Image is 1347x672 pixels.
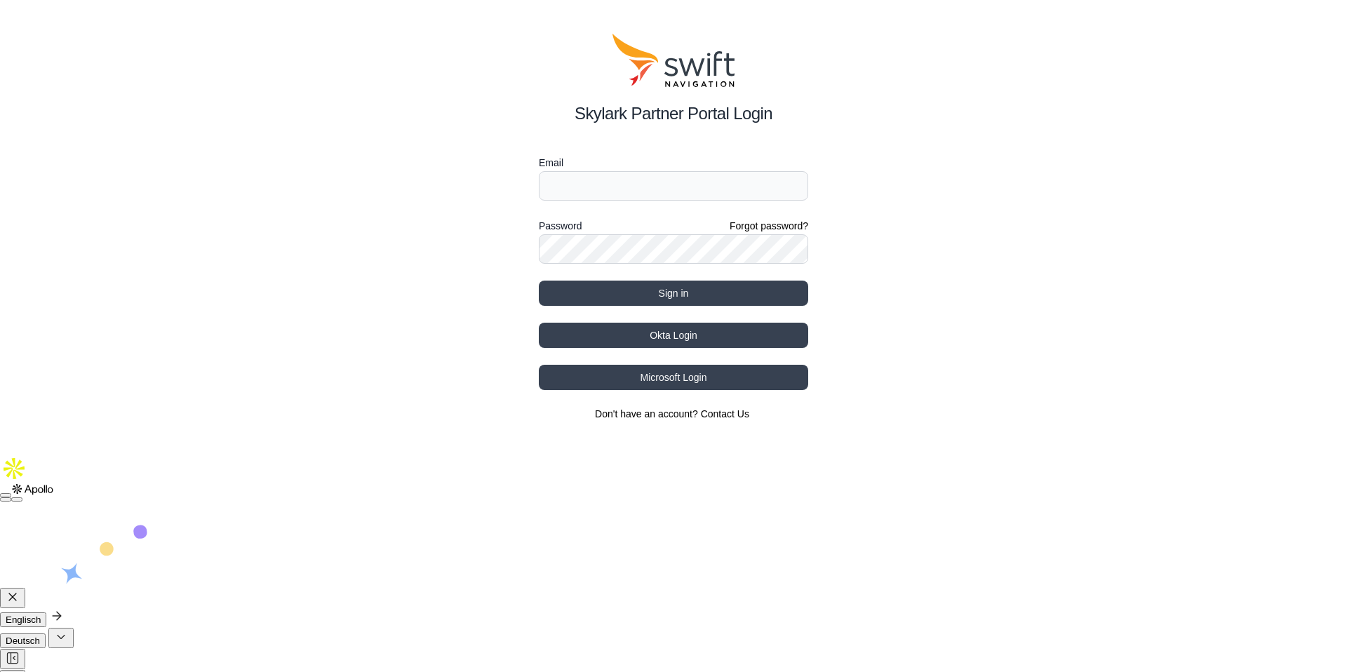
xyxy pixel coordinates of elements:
[539,407,808,421] section: Don't have an account?
[539,323,808,348] button: Okta Login
[730,219,808,233] a: Forgot password?
[539,101,808,126] h2: Skylark Partner Portal Login
[539,365,808,390] button: Microsoft Login
[539,281,808,306] button: Sign in
[701,408,749,419] a: Contact Us
[539,217,582,234] label: Password
[539,154,808,171] label: Email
